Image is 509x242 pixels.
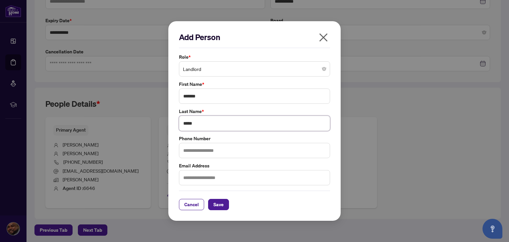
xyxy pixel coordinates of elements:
[179,199,204,210] button: Cancel
[179,32,330,42] h2: Add Person
[179,162,330,169] label: Email Address
[482,219,502,239] button: Open asap
[179,108,330,115] label: Last Name
[179,135,330,142] label: Phone Number
[213,199,224,210] span: Save
[184,199,199,210] span: Cancel
[179,81,330,88] label: First Name
[318,32,329,43] span: close
[183,63,326,75] span: Landlord
[179,53,330,61] label: Role
[322,67,326,71] span: close-circle
[208,199,229,210] button: Save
